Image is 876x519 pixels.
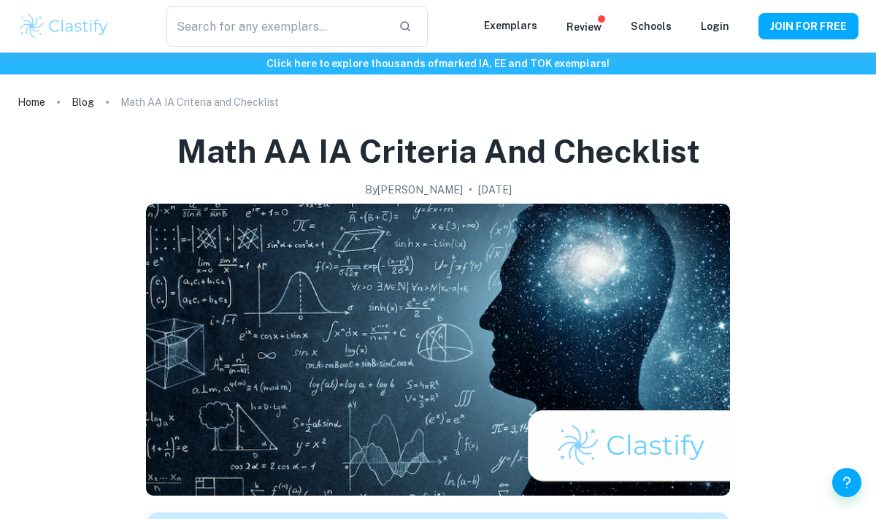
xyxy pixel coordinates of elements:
[365,182,463,198] h2: By [PERSON_NAME]
[566,19,602,35] p: Review
[18,12,110,41] img: Clastify logo
[72,92,94,112] a: Blog
[631,20,672,32] a: Schools
[3,55,873,72] h6: Click here to explore thousands of marked IA, EE and TOK exemplars !
[469,182,472,198] p: •
[758,13,858,39] button: JOIN FOR FREE
[177,130,700,173] h1: Math AA IA Criteria and Checklist
[18,92,45,112] a: Home
[701,20,729,32] a: Login
[484,18,537,34] p: Exemplars
[166,6,387,47] input: Search for any exemplars...
[478,182,512,198] h2: [DATE]
[832,468,861,497] button: Help and Feedback
[120,94,279,110] p: Math AA IA Criteria and Checklist
[146,204,730,496] img: Math AA IA Criteria and Checklist cover image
